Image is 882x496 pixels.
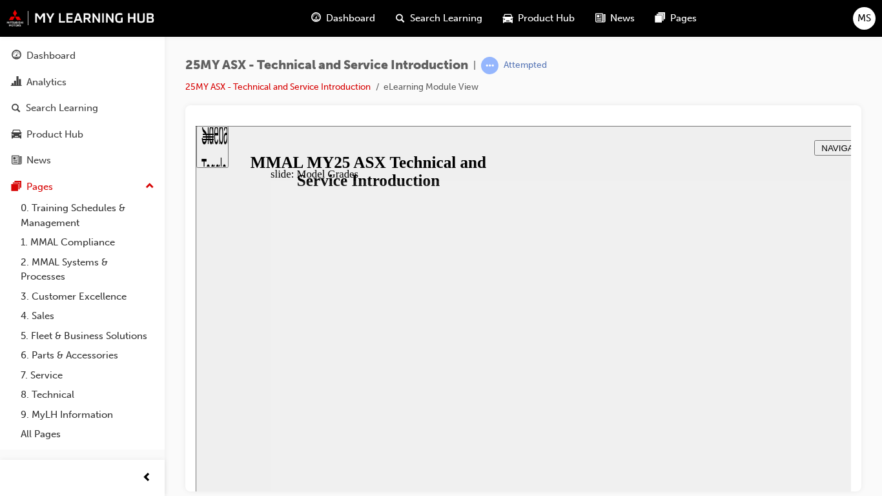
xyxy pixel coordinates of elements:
[15,326,159,346] a: 5. Fleet & Business Solutions
[396,10,405,26] span: search-icon
[12,129,21,141] span: car-icon
[12,77,21,88] span: chart-icon
[15,385,159,405] a: 8. Technical
[481,57,498,74] span: learningRecordVerb_ATTEMPT-icon
[15,346,159,366] a: 6. Parts & Accessories
[15,198,159,232] a: 0. Training Schedules & Management
[493,5,585,32] a: car-iconProduct Hub
[385,5,493,32] a: search-iconSearch Learning
[5,44,159,68] a: Dashboard
[185,81,371,92] a: 25MY ASX - Technical and Service Introduction
[15,366,159,386] a: 7. Service
[311,10,321,26] span: guage-icon
[12,155,21,167] span: news-icon
[301,5,385,32] a: guage-iconDashboard
[6,10,155,26] img: mmal
[5,175,159,199] button: Pages
[410,11,482,26] span: Search Learning
[15,306,159,326] a: 4. Sales
[655,10,665,26] span: pages-icon
[518,11,575,26] span: Product Hub
[12,181,21,193] span: pages-icon
[15,287,159,307] a: 3. Customer Excellence
[5,96,159,120] a: Search Learning
[619,14,706,30] button: NAVIGATION TIPS
[15,424,159,444] a: All Pages
[15,405,159,425] a: 9. MyLH Information
[12,103,21,114] span: search-icon
[142,470,152,486] span: prev-icon
[626,17,699,27] span: NAVIGATION TIPS
[26,180,53,194] div: Pages
[5,41,159,175] button: DashboardAnalyticsSearch LearningProduct HubNews
[12,50,21,62] span: guage-icon
[503,10,513,26] span: car-icon
[5,70,159,94] a: Analytics
[26,48,76,63] div: Dashboard
[185,58,468,73] span: 25MY ASX - Technical and Service Introduction
[857,11,871,26] span: MS
[610,11,635,26] span: News
[473,58,476,73] span: |
[5,149,159,172] a: News
[645,5,707,32] a: pages-iconPages
[585,5,645,32] a: news-iconNews
[15,253,159,287] a: 2. MMAL Systems & Processes
[595,10,605,26] span: news-icon
[853,7,876,30] button: MS
[26,153,51,168] div: News
[326,11,375,26] span: Dashboard
[5,123,159,147] a: Product Hub
[145,178,154,195] span: up-icon
[15,232,159,253] a: 1. MMAL Compliance
[26,127,83,142] div: Product Hub
[26,101,98,116] div: Search Learning
[670,11,697,26] span: Pages
[26,75,67,90] div: Analytics
[504,59,547,72] div: Attempted
[384,80,478,95] li: eLearning Module View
